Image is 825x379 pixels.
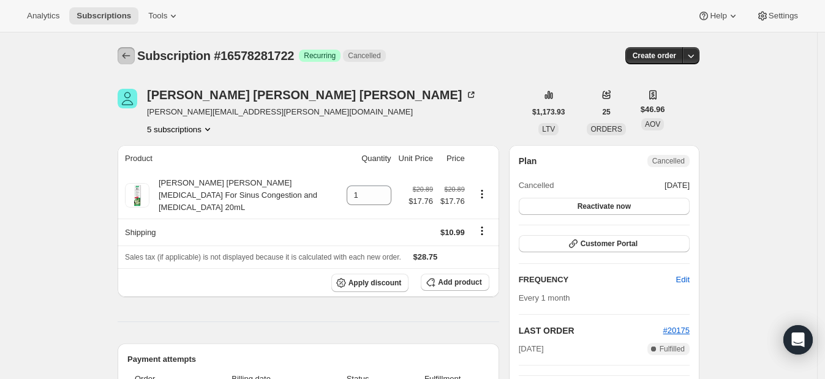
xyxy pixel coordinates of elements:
[519,198,690,215] button: Reactivate now
[519,293,570,302] span: Every 1 month
[633,51,676,61] span: Create order
[149,177,339,214] div: [PERSON_NAME] [PERSON_NAME] [MEDICAL_DATA] For Sinus Congestion and [MEDICAL_DATA] 20mL
[413,252,438,261] span: $28.75
[519,155,537,167] h2: Plan
[749,7,805,24] button: Settings
[519,274,676,286] h2: FREQUENCY
[645,120,660,129] span: AOV
[445,186,465,193] small: $20.89
[127,353,489,366] h2: Payment attempts
[421,274,489,291] button: Add product
[125,253,401,261] span: Sales tax (if applicable) is not displayed because it is calculated with each new order.
[783,325,813,355] div: Open Intercom Messenger
[118,89,137,108] span: Martha Cecilia Martincic
[20,7,67,24] button: Analytics
[542,125,555,133] span: LTV
[590,125,622,133] span: ORDERS
[348,278,402,288] span: Apply discount
[148,11,167,21] span: Tools
[660,344,685,354] span: Fulfilled
[118,145,343,172] th: Product
[625,47,684,64] button: Create order
[578,201,631,211] span: Reactivate now
[118,219,343,246] th: Shipping
[77,11,131,21] span: Subscriptions
[147,89,477,101] div: [PERSON_NAME] [PERSON_NAME] [PERSON_NAME]
[409,195,433,208] span: $17.76
[137,49,294,62] span: Subscription #16578281722
[663,325,690,337] button: #20175
[125,183,149,208] img: product img
[437,145,469,172] th: Price
[519,343,544,355] span: [DATE]
[141,7,187,24] button: Tools
[147,106,477,118] span: [PERSON_NAME][EMAIL_ADDRESS][PERSON_NAME][DOMAIN_NAME]
[690,7,746,24] button: Help
[118,47,135,64] button: Subscriptions
[395,145,437,172] th: Unit Price
[472,224,492,238] button: Shipping actions
[663,326,690,335] a: #20175
[331,274,409,292] button: Apply discount
[304,51,336,61] span: Recurring
[665,179,690,192] span: [DATE]
[440,228,465,237] span: $10.99
[669,270,697,290] button: Edit
[652,156,685,166] span: Cancelled
[343,145,395,172] th: Quantity
[147,123,214,135] button: Product actions
[472,187,492,201] button: Product actions
[532,107,565,117] span: $1,173.93
[710,11,726,21] span: Help
[519,235,690,252] button: Customer Portal
[595,103,617,121] button: 25
[769,11,798,21] span: Settings
[602,107,610,117] span: 25
[641,103,665,116] span: $46.96
[440,195,465,208] span: $17.76
[69,7,138,24] button: Subscriptions
[413,186,433,193] small: $20.89
[676,274,690,286] span: Edit
[438,277,481,287] span: Add product
[581,239,638,249] span: Customer Portal
[519,179,554,192] span: Cancelled
[525,103,572,121] button: $1,173.93
[519,325,663,337] h2: LAST ORDER
[27,11,59,21] span: Analytics
[348,51,380,61] span: Cancelled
